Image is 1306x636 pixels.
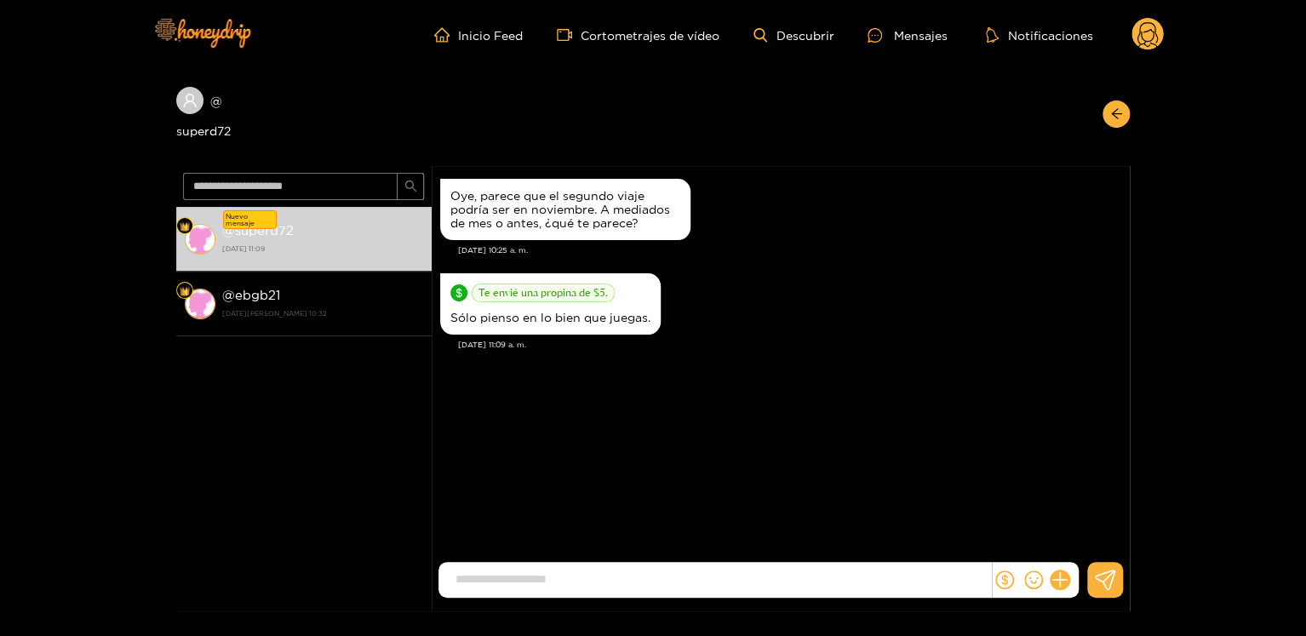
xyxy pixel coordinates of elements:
[176,124,231,137] font: superd72
[458,341,526,349] font: [DATE] 11:09 a. m.
[222,288,235,302] font: @
[776,29,833,42] font: Descubrir
[222,310,327,317] font: [DATE][PERSON_NAME] 10:32
[180,221,190,232] img: Nivel de ventilador
[182,93,198,108] span: usuario
[397,173,424,200] button: buscar
[180,286,190,296] img: Nivel de ventilador
[599,286,605,299] font: 5
[226,213,255,226] font: Nuevo mensaje
[235,223,294,238] font: superd72
[557,27,581,43] span: cámara de vídeo
[1007,29,1092,42] font: Notificaciones
[185,289,215,319] img: conversación
[557,27,719,43] a: Cortometrajes de vídeo
[1103,100,1130,128] button: flecha izquierda
[992,567,1017,593] button: dólar
[581,29,719,42] font: Cortometrajes de vídeo
[450,284,467,301] span: círculo del dólar
[450,311,650,324] font: Sólo pienso en lo bien que juegas.
[893,29,947,42] font: Mensajes
[995,570,1014,589] span: dólar
[458,246,528,255] font: [DATE] 10:25 a. m.
[1024,570,1043,589] span: sonrisa
[981,26,1097,43] button: Notificaciones
[440,273,661,335] div: 14 de septiembre, 11:09 a. m.
[478,286,599,299] font: Te envié una propina de $
[450,189,670,229] font: Oye, parece que el segundo viaje podría ser en noviembre. A mediados de mes o antes, ¿qué te parece?
[404,180,417,194] span: buscar
[176,87,432,140] div: @superd72
[458,29,523,42] font: Inicio Feed
[434,27,458,43] span: hogar
[753,28,833,43] a: Descubrir
[440,179,690,240] div: 14 de septiembre, 10:25 a. m.
[185,224,215,255] img: conversación
[605,286,608,299] font: .
[434,27,523,43] a: Inicio Feed
[222,223,235,238] font: @
[235,288,280,302] font: ebgb21
[1110,107,1123,122] span: flecha izquierda
[210,95,222,107] font: @
[222,245,265,252] font: [DATE] 11:09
